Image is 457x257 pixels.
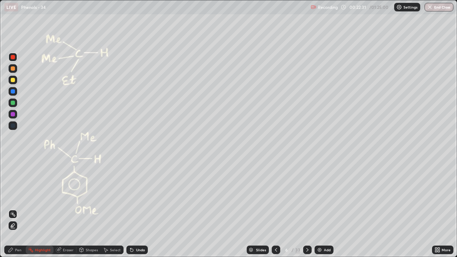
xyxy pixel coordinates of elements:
[292,248,294,252] div: /
[35,248,51,252] div: Highlight
[427,4,433,10] img: end-class-cross
[317,247,322,253] img: add-slide-button
[283,248,290,252] div: 6
[136,248,145,252] div: Undo
[425,3,453,11] button: End Class
[63,248,74,252] div: Eraser
[396,4,402,10] img: class-settings-icons
[318,5,338,10] p: Recording
[324,248,331,252] div: Add
[256,248,266,252] div: Slides
[295,247,300,253] div: 33
[15,248,21,252] div: Pen
[110,248,121,252] div: Select
[86,248,98,252] div: Shapes
[21,4,46,10] p: Phenols - 34
[442,248,451,252] div: More
[311,4,316,10] img: recording.375f2c34.svg
[6,4,16,10] p: LIVE
[403,5,417,9] p: Settings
